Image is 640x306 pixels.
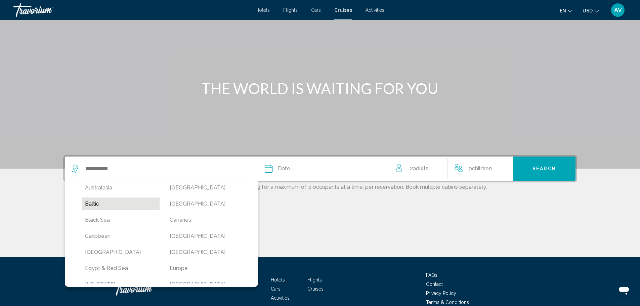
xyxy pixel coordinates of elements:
a: FAQs [426,272,437,278]
button: Black Sea [82,214,160,226]
button: Egypt & Red Sea [82,262,160,275]
span: 2 [410,164,428,173]
button: Date [265,157,382,181]
a: Flights [307,277,322,282]
a: Activities [271,295,290,301]
span: Date [278,164,290,173]
button: [GEOGRAPHIC_DATA] [82,246,160,259]
button: [GEOGRAPHIC_DATA] [166,198,245,210]
button: User Menu [609,3,627,17]
span: Adults [413,165,428,172]
button: Baltic [82,198,160,210]
button: Australasia [82,181,160,194]
span: Children [472,165,492,172]
button: Canaries [166,214,245,226]
button: [GEOGRAPHIC_DATA] [166,181,245,194]
span: 0 [469,164,492,173]
button: Search [513,157,575,181]
button: Europe [166,262,245,275]
a: Cruises [307,286,324,292]
a: Travorium [13,3,249,17]
span: AV [614,7,622,13]
p: For best results, we recommend searching for a maximum of 4 occupants at a time, per reservation.... [63,182,577,190]
button: [GEOGRAPHIC_DATA] [166,278,245,291]
button: Change currency [583,6,599,15]
div: Search widget [65,157,575,181]
a: Cruises [334,7,352,13]
h1: THE WORLD IS WAITING FOR YOU [194,80,446,97]
a: Activities [366,7,384,13]
a: Contact [426,281,443,287]
span: USD [583,8,593,13]
a: Privacy Policy [426,291,456,296]
button: [US_STATE] [82,278,160,291]
button: Change language [560,6,572,15]
button: [GEOGRAPHIC_DATA] [166,230,245,243]
a: Cars [271,286,281,292]
a: Hotels [256,7,270,13]
a: Flights [283,7,298,13]
iframe: Bouton de lancement de la fenêtre de messagerie [613,279,635,301]
a: Terms & Conditions [426,300,469,305]
a: Travorium [114,279,181,299]
span: en [560,8,566,13]
button: Caribbean [82,230,160,243]
span: Search [532,166,556,172]
button: [GEOGRAPHIC_DATA] [166,246,245,259]
a: Cars [311,7,321,13]
a: Hotels [271,277,285,282]
button: Travelers: 2 adults, 0 children [389,157,513,181]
